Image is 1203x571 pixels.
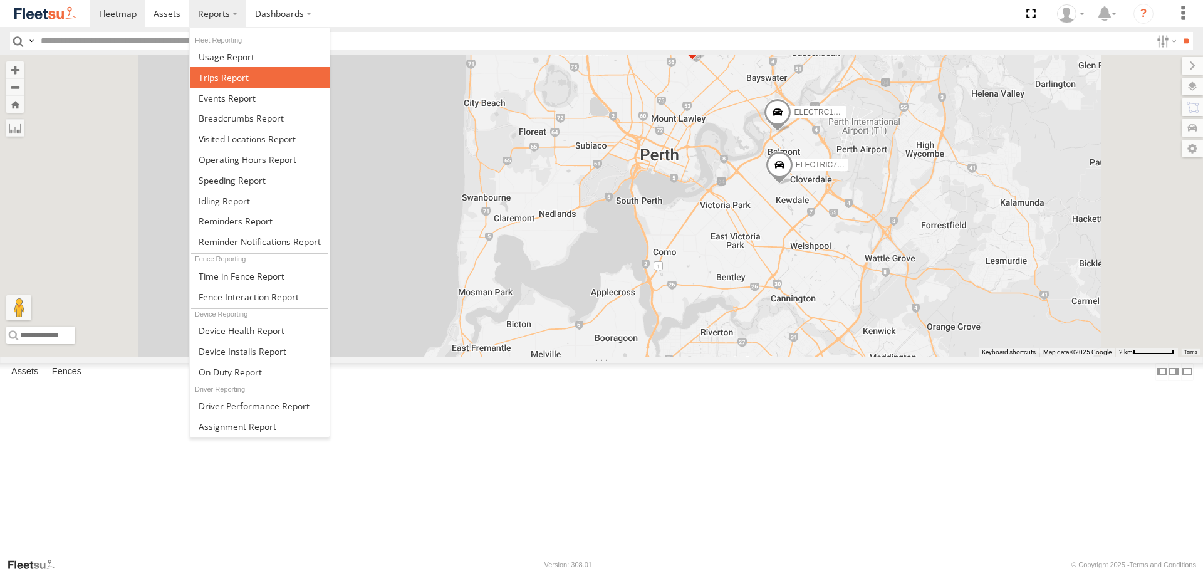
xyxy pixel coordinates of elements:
[1181,363,1194,381] label: Hide Summary Table
[1184,349,1197,354] a: Terms (opens in new tab)
[1155,363,1168,381] label: Dock Summary Table to the Left
[794,108,906,117] span: ELECTRC16 - [PERSON_NAME]
[7,558,65,571] a: Visit our Website
[1071,561,1196,568] div: © Copyright 2025 -
[1119,348,1133,355] span: 2 km
[6,295,31,320] button: Drag Pegman onto the map to open Street View
[46,364,88,381] label: Fences
[190,170,330,191] a: Fleet Speed Report
[6,119,24,137] label: Measure
[1043,348,1112,355] span: Map data ©2025 Google
[796,161,905,170] span: ELECTRIC7 - [PERSON_NAME]
[1182,140,1203,157] label: Map Settings
[6,78,24,96] button: Zoom out
[1168,363,1180,381] label: Dock Summary Table to the Right
[26,32,36,50] label: Search Query
[190,149,330,170] a: Asset Operating Hours Report
[6,96,24,113] button: Zoom Home
[190,128,330,149] a: Visited Locations Report
[190,67,330,88] a: Trips Report
[190,320,330,341] a: Device Health Report
[190,211,330,231] a: Reminders Report
[190,88,330,108] a: Full Events Report
[190,191,330,211] a: Idling Report
[1130,561,1196,568] a: Terms and Conditions
[190,108,330,128] a: Breadcrumbs Report
[982,348,1036,357] button: Keyboard shortcuts
[1152,32,1179,50] label: Search Filter Options
[1133,4,1154,24] i: ?
[190,341,330,362] a: Device Installs Report
[5,364,44,381] label: Assets
[190,46,330,67] a: Usage Report
[190,416,330,437] a: Assignment Report
[6,61,24,78] button: Zoom in
[1053,4,1089,23] div: Wayne Betts
[190,286,330,307] a: Fence Interaction Report
[1115,348,1178,357] button: Map Scale: 2 km per 62 pixels
[190,362,330,382] a: On Duty Report
[190,396,330,416] a: Driver Performance Report
[13,5,78,22] img: fleetsu-logo-horizontal.svg
[190,231,330,252] a: Service Reminder Notifications Report
[190,266,330,286] a: Time in Fences Report
[544,561,592,568] div: Version: 308.01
